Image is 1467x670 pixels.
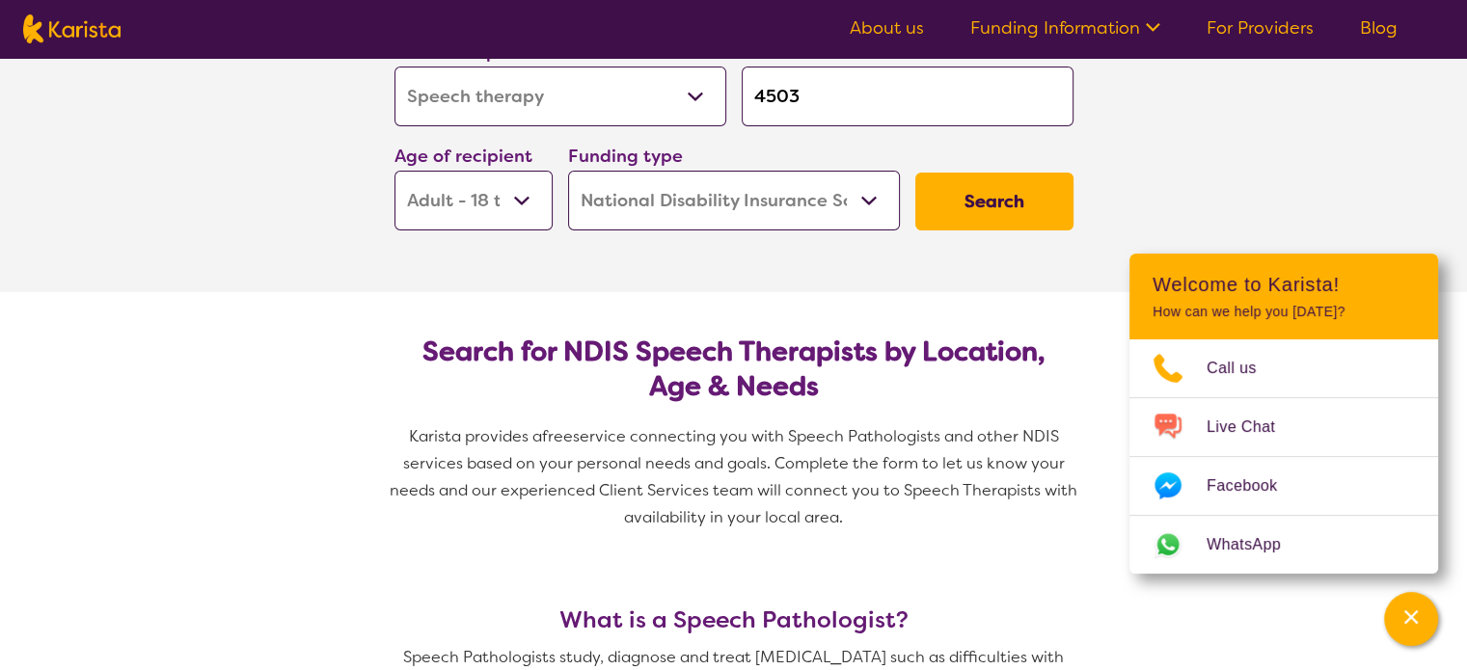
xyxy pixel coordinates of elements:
[742,67,1073,126] input: Type
[1384,592,1438,646] button: Channel Menu
[1207,413,1298,442] span: Live Chat
[970,16,1160,40] a: Funding Information
[410,335,1058,404] h2: Search for NDIS Speech Therapists by Location, Age & Needs
[1129,516,1438,574] a: Web link opens in a new tab.
[1207,16,1314,40] a: For Providers
[1207,530,1304,559] span: WhatsApp
[1207,354,1280,383] span: Call us
[915,173,1073,230] button: Search
[1360,16,1398,40] a: Blog
[387,606,1081,633] h3: What is a Speech Pathologist?
[1129,254,1438,574] div: Channel Menu
[394,145,532,168] label: Age of recipient
[409,426,542,446] span: Karista provides a
[542,426,573,446] span: free
[850,16,924,40] a: About us
[1207,471,1300,500] span: Facebook
[23,14,121,43] img: Karista logo
[1153,273,1415,296] h2: Welcome to Karista!
[1153,304,1415,320] p: How can we help you [DATE]?
[390,426,1081,527] span: service connecting you with Speech Pathologists and other NDIS services based on your personal ne...
[568,145,683,168] label: Funding type
[1129,339,1438,574] ul: Choose channel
